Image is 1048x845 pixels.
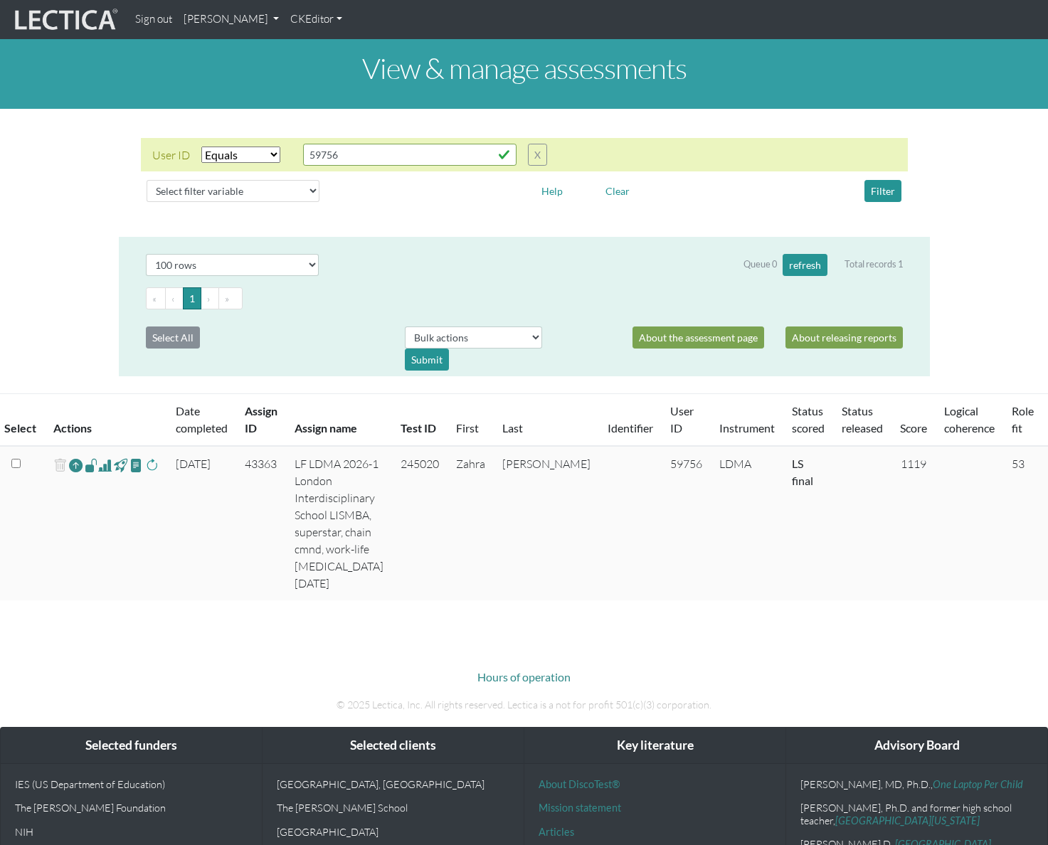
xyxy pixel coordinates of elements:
[286,446,392,600] td: LF LDMA 2026-1 London Interdisciplinary School LISMBA, superstar, chain cmnd, work-life [MEDICAL_...
[800,778,1033,790] p: [PERSON_NAME], MD, Ph.D.,
[98,457,112,474] span: Analyst score
[456,421,479,435] a: First
[864,180,901,202] button: Filter
[286,394,392,447] th: Assign name
[901,457,926,471] span: 1119
[236,394,286,447] th: Assign ID
[448,446,494,600] td: Zahra
[786,728,1047,764] div: Advisory Board
[792,404,825,435] a: Status scored
[670,404,694,435] a: User ID
[711,446,783,600] td: LDMA
[524,728,785,764] div: Key literature
[539,802,621,814] a: Mission statement
[145,457,159,474] span: rescore
[263,728,524,764] div: Selected clients
[152,147,190,164] div: User ID
[662,446,711,600] td: 59756
[129,6,178,33] a: Sign out
[494,446,599,600] td: [PERSON_NAME]
[15,826,248,838] p: NIH
[1012,404,1034,435] a: Role fit
[167,446,236,600] td: [DATE]
[535,180,569,202] button: Help
[599,180,636,202] button: Clear
[53,455,67,476] span: delete
[236,446,286,600] td: 43363
[277,826,509,838] p: [GEOGRAPHIC_DATA]
[15,802,248,814] p: The [PERSON_NAME] Foundation
[392,446,448,600] td: 245020
[539,826,574,838] a: Articles
[114,457,127,473] span: view
[1,728,262,764] div: Selected funders
[800,802,1033,827] p: [PERSON_NAME], Ph.D. and former high school teacher,
[632,326,764,349] a: About the assessment page
[405,349,449,371] div: Submit
[608,421,653,435] a: Identifier
[783,254,827,276] button: refresh
[900,421,927,435] a: Score
[719,421,775,435] a: Instrument
[285,6,348,33] a: CKEditor
[835,814,980,827] a: [GEOGRAPHIC_DATA][US_STATE]
[178,6,285,33] a: [PERSON_NAME]
[85,457,98,473] span: view
[842,404,883,435] a: Status released
[277,802,509,814] p: The [PERSON_NAME] School
[944,404,995,435] a: Logical coherence
[392,394,448,447] th: Test ID
[477,670,571,684] a: Hours of operation
[45,394,167,447] th: Actions
[792,457,813,487] a: Completed = assessment has been completed; CS scored = assessment has been CLAS scored; LS scored...
[129,457,143,473] span: view
[11,6,118,33] img: lecticalive
[69,455,83,476] a: Reopen
[129,697,919,713] p: © 2025 Lectica, Inc. All rights reserved. Lectica is a not for profit 501(c)(3) corporation.
[535,183,569,196] a: Help
[502,421,523,435] a: Last
[146,326,200,349] button: Select All
[933,778,1023,790] a: One Laptop Per Child
[277,778,509,790] p: [GEOGRAPHIC_DATA], [GEOGRAPHIC_DATA]
[15,778,248,790] p: IES (US Department of Education)
[146,287,903,309] ul: Pagination
[743,254,903,276] div: Queue 0 Total records 1
[183,287,201,309] button: Go to page 1
[539,778,620,790] a: About DiscoTest®
[176,404,228,435] a: Date completed
[785,326,903,349] a: About releasing reports
[528,144,547,166] button: X
[1012,457,1025,471] span: 53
